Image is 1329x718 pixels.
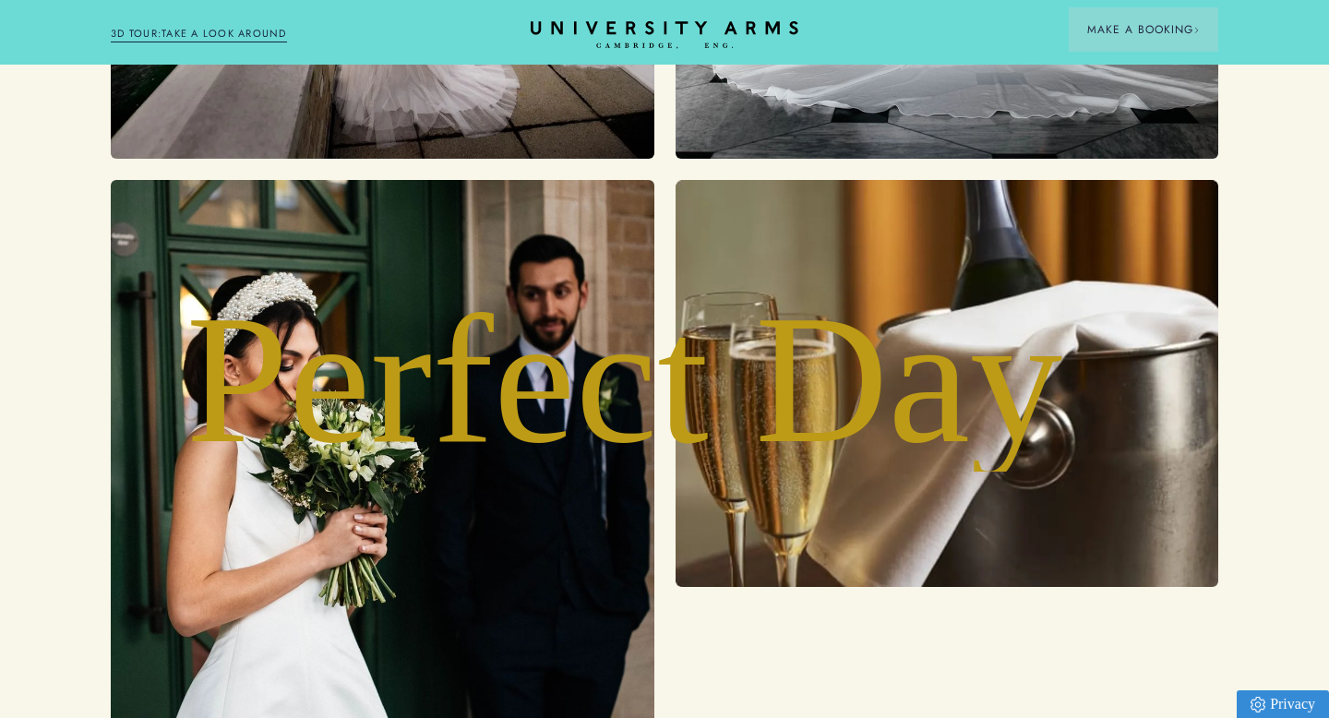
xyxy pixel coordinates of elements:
[1069,7,1218,52] button: Make a BookingArrow icon
[1237,690,1329,718] a: Privacy
[111,26,287,42] a: 3D TOUR:TAKE A LOOK AROUND
[1087,21,1200,38] span: Make a Booking
[531,21,798,50] a: Home
[1193,27,1200,33] img: Arrow icon
[1251,697,1265,712] img: Privacy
